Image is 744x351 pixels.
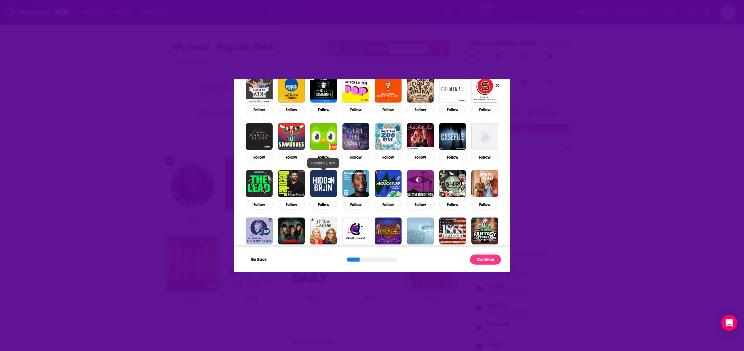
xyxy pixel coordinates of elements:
div: Hidden Brain [307,158,339,168]
button: Follow [278,153,305,162]
button: Follow [375,153,402,162]
button: Follow [407,200,434,209]
div: Open Intercom Messenger [721,315,737,331]
button: Follow [310,153,337,162]
button: Close [493,81,502,90]
img: Criminal [439,76,466,103]
img: Switched on Pop [342,76,369,103]
img: Oprah’s Master Class: The Podcast [246,123,273,150]
img: Happier with Gretchen Rubin [278,76,305,103]
img: The Dream [439,170,466,197]
button: Follow [439,153,466,162]
img: Crime Junkie [342,218,369,244]
img: Girls Gotta Eat [407,123,434,150]
img: The Indicator from Planet Money [375,170,402,197]
button: Follow [375,105,402,115]
img: Pardon My Take [246,76,273,103]
img: Welcome to Night Vale [407,170,434,197]
img: Casefile True Crime [439,123,466,150]
button: Follow [439,200,466,209]
div: ClosePardon My TakeFollowHappier with Gretchen RubinFollowThe Bill Simmons PodcastFollowSwitched ... [234,79,510,272]
img: Office Ladies [310,218,337,244]
img: We're Alive [278,218,305,244]
img: Cannonball with Wesley Morris [342,170,369,197]
img: Fantasy Footballers - Fantasy Football Podcast [471,218,498,244]
button: Follow [439,105,466,115]
img: Your Mom & Dad [471,170,498,197]
button: Follow [246,200,273,209]
button: Follow [246,105,273,115]
img: Girl In Space [342,123,369,150]
img: Serial [471,76,498,103]
img: Duolingo Spanish Podcast [310,123,337,150]
img: Wait Wait... Don't Tell Me! [375,76,402,103]
img: The Lead [246,170,273,197]
img: The Read [471,123,498,150]
button: Follow [310,200,337,209]
button: Follow [375,200,402,209]
button: Follow [407,153,434,162]
button: Follow [471,153,498,162]
button: Follow [471,200,498,209]
img: And That's Why We Drink [407,76,434,103]
button: Follow [278,105,305,115]
img: Sawbones: A Marital Tour of Misguided Medicine [278,123,305,150]
button: Follow [342,105,369,115]
img: The White Vault [407,218,434,244]
button: Follow [246,153,273,162]
img: The Bill Simmons Podcast [310,76,337,103]
img: Stuff You Missed in History Class [246,218,273,244]
button: Follow [471,105,498,115]
button: Follow [310,105,337,115]
button: Follow [342,200,369,209]
img: Decoder with Nilay Patel [278,170,305,197]
img: Hidden Brain [310,170,337,197]
img: Just the Zoo of Us [375,123,402,150]
img: 1865 [439,218,466,244]
button: Follow [278,200,305,209]
button: Follow [407,105,434,115]
button: Follow [342,153,369,162]
img: The Adventure Zone [375,218,402,244]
